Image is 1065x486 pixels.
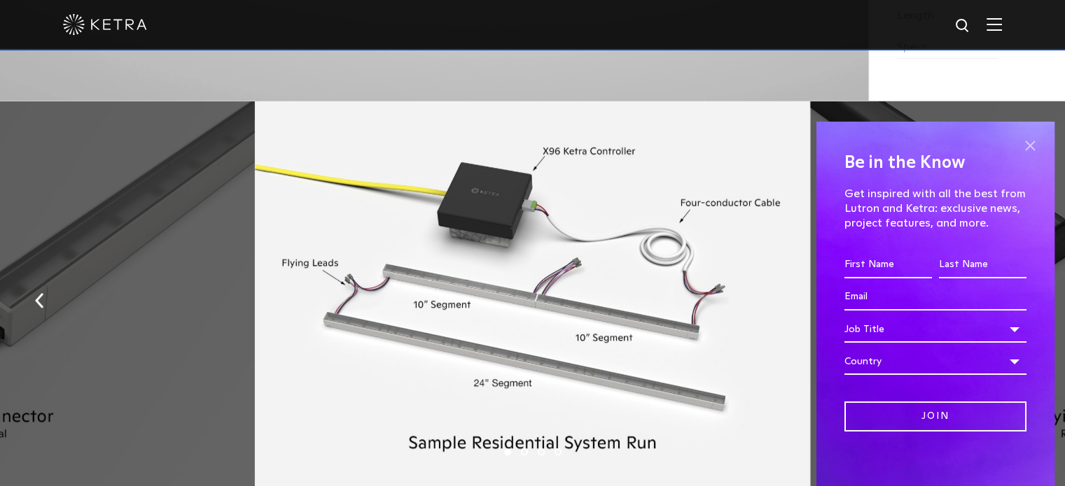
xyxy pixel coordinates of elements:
[35,292,44,308] img: arrow-left-black.svg
[844,401,1026,431] input: Join
[939,252,1026,278] input: Last Name
[844,252,932,278] input: First Name
[987,17,1002,31] img: Hamburger%20Nav.svg
[844,284,1026,310] input: Email
[844,150,1026,176] h4: Be in the Know
[844,316,1026,343] div: Job Title
[844,187,1026,230] p: Get inspired with all the best from Lutron and Ketra: exclusive news, project features, and more.
[954,17,972,35] img: search icon
[63,14,147,35] img: ketra-logo-2019-white
[844,348,1026,375] div: Country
